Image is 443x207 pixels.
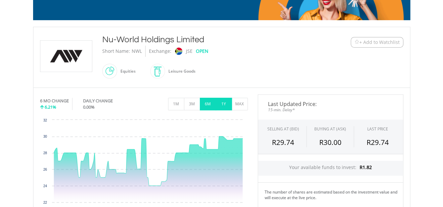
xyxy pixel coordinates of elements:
[45,104,56,110] span: 6.21%
[263,101,398,107] span: Last Updated Price:
[200,98,216,110] button: 6M
[149,46,171,57] div: Exchange:
[41,41,91,72] img: EQU.ZA.NWL.png
[216,98,232,110] button: 1Y
[367,138,389,147] span: R29.74
[232,98,248,110] button: MAX
[102,46,130,57] div: Short Name:
[367,126,388,132] div: LAST PRICE
[258,161,403,176] div: Your available funds to invest:
[43,135,47,138] text: 30
[359,39,400,46] span: + Add to Watchlist
[43,201,47,204] text: 22
[196,46,208,57] div: OPEN
[354,40,359,45] img: Watchlist
[351,37,403,48] button: Watchlist + Add to Watchlist
[132,46,142,57] div: NWL
[267,126,299,132] div: SELLING AT (BID)
[314,126,346,132] span: BUYING AT (ASK)
[83,98,135,104] div: DAILY CHANGE
[43,168,47,171] text: 26
[43,151,47,155] text: 28
[319,138,341,147] span: R30.00
[263,107,398,113] span: 15-min. Delay*
[40,98,69,104] div: 6 MO CHANGE
[117,63,136,79] div: Equities
[265,189,400,200] div: The number of shares are estimated based on the investment value and will execute at the live price.
[168,98,184,110] button: 1M
[102,34,310,46] div: Nu-World Holdings Limited
[186,46,193,57] div: JSE
[83,104,95,110] span: 0.00%
[360,164,372,170] span: R1.82
[43,184,47,188] text: 24
[175,48,182,55] img: jse.png
[184,98,200,110] button: 3M
[43,119,47,122] text: 32
[165,63,196,79] div: Leisure Goods
[272,138,294,147] span: R29.74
